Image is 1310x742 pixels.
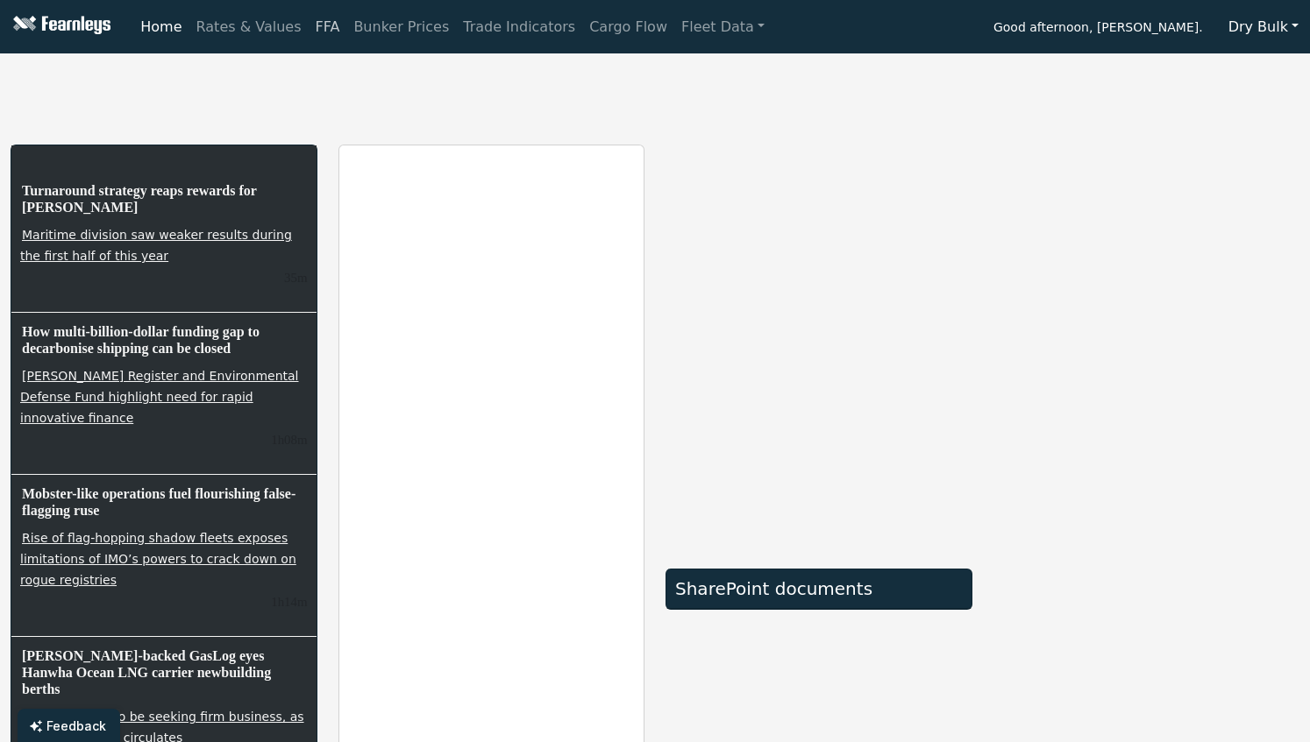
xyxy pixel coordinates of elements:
[20,484,308,520] h6: Mobster-like operations fuel flourishing false-flagging ruse
[20,322,308,358] h6: How multi-billion-dollar funding gap to decarbonise shipping can be closed
[993,145,1300,337] iframe: mini symbol-overview TradingView widget
[456,10,582,45] a: Trade Indicators
[20,226,292,265] a: Maritime division saw weaker results during the first half of this year
[20,529,296,589] a: Rise of flag-hopping shadow fleets exposes limitations of IMO’s powers to crack down on rogue reg...
[271,433,307,447] small: 09/09/2025, 12:21:50
[666,145,972,549] iframe: market overview TradingView widget
[309,10,347,45] a: FFA
[20,367,299,427] a: [PERSON_NAME] Register and Environmental Defense Fund highlight need for rapid innovative finance
[20,646,308,700] h6: [PERSON_NAME]-backed GasLog eyes Hanwha Ocean LNG carrier newbuilding berths
[133,10,189,45] a: Home
[1217,11,1310,44] button: Dry Bulk
[11,60,1299,124] iframe: tickers TradingView widget
[675,578,963,599] div: SharePoint documents
[189,10,309,45] a: Rates & Values
[271,595,307,609] small: 09/09/2025, 12:16:21
[993,355,1300,548] iframe: mini symbol-overview TradingView widget
[674,10,772,45] a: Fleet Data
[582,10,674,45] a: Cargo Flow
[9,16,110,38] img: Fearnleys Logo
[284,271,307,285] small: 09/09/2025, 12:55:26
[993,14,1203,44] span: Good afternoon, [PERSON_NAME].
[346,10,456,45] a: Bunker Prices
[20,180,308,217] h6: Turnaround strategy reaps rewards for [PERSON_NAME]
